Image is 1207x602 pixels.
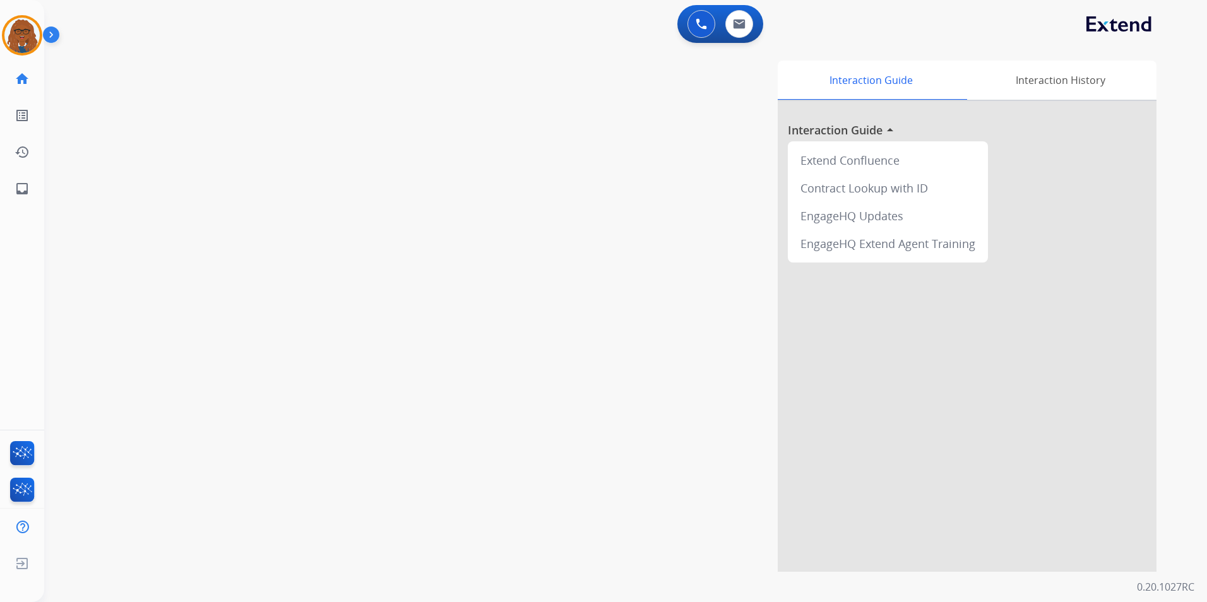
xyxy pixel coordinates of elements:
[793,174,983,202] div: Contract Lookup with ID
[793,202,983,230] div: EngageHQ Updates
[1137,579,1194,594] p: 0.20.1027RC
[15,71,30,86] mat-icon: home
[793,146,983,174] div: Extend Confluence
[15,145,30,160] mat-icon: history
[793,230,983,257] div: EngageHQ Extend Agent Training
[15,108,30,123] mat-icon: list_alt
[964,61,1156,100] div: Interaction History
[15,181,30,196] mat-icon: inbox
[4,18,40,53] img: avatar
[778,61,964,100] div: Interaction Guide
